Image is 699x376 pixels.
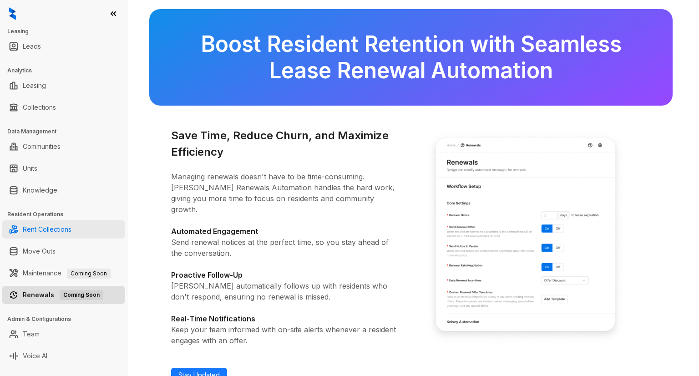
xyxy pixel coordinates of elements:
[7,66,127,75] h3: Analytics
[2,181,125,199] li: Knowledge
[60,290,103,300] span: Coming Soon
[23,76,46,95] a: Leasing
[2,347,125,365] li: Voice AI
[2,137,125,156] li: Communities
[23,325,40,343] a: Team
[23,137,61,156] a: Communities
[23,37,41,56] a: Leads
[171,280,400,302] p: [PERSON_NAME] automatically follows up with residents who don't respond, ensuring no renewal is m...
[171,226,400,237] h4: Automated Engagement
[23,181,57,199] a: Knowledge
[23,98,56,117] a: Collections
[2,264,125,282] li: Maintenance
[7,27,127,36] h3: Leasing
[171,31,651,84] h2: Boost Resident Retention with Seamless Lease Renewal Automation
[67,269,111,279] span: Coming Soon
[2,37,125,56] li: Leads
[2,325,125,343] li: Team
[23,286,103,304] a: RenewalsComing Soon
[171,171,400,215] p: Managing renewals doesn't have to be time-consuming. [PERSON_NAME] Renewals Automation handles th...
[23,347,47,365] a: Voice AI
[171,324,400,346] p: Keep your team informed with on-site alerts whenever a resident engages with an offer.
[171,127,400,160] h3: Save Time, Reduce Churn, and Maximize Efficiency
[23,159,37,178] a: Units
[2,242,125,260] li: Move Outs
[7,210,127,218] h3: Resident Operations
[2,286,125,304] li: Renewals
[171,237,400,259] p: Send renewal notices at the perfect time, so you stay ahead of the conversation.
[7,315,127,323] h3: Admin & Configurations
[2,220,125,239] li: Rent Collections
[9,7,16,20] img: logo
[2,159,125,178] li: Units
[2,98,125,117] li: Collections
[23,220,71,239] a: Rent Collections
[2,76,125,95] li: Leasing
[422,127,629,349] img: Save Time, Reduce Churn, and Maximize Efficiency
[23,242,56,260] a: Move Outs
[171,313,400,324] h4: Real-Time Notifications
[7,127,127,136] h3: Data Management
[171,269,400,280] h4: Proactive Follow-Up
